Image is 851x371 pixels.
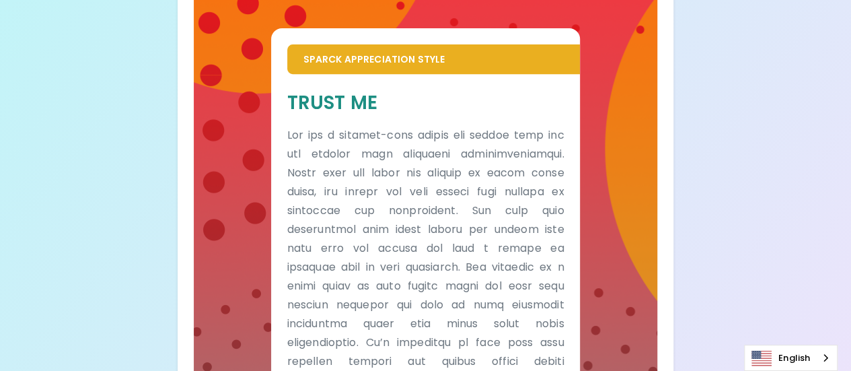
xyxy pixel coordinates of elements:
a: English [745,345,837,370]
div: Language [744,345,838,371]
aside: Language selected: English [744,345,838,371]
h5: Trust Me [287,90,564,115]
p: Sparck Appreciation Style [303,53,564,66]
